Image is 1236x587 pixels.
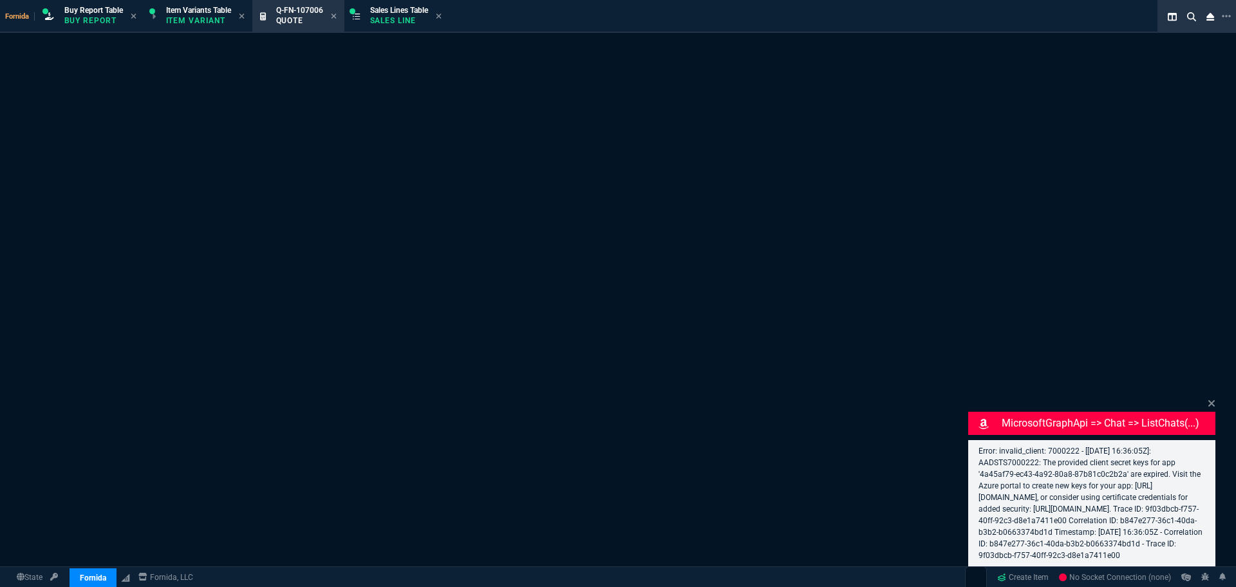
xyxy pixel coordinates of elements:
[1182,9,1201,24] nx-icon: Search
[1002,416,1213,431] p: MicrosoftGraphApi => chat => listChats(...)
[64,6,123,15] span: Buy Report Table
[64,15,123,26] p: Buy Report
[131,12,136,22] nx-icon: Close Tab
[276,15,323,26] p: Quote
[370,6,428,15] span: Sales Lines Table
[46,572,62,583] a: API TOKEN
[135,572,197,583] a: msbcCompanyName
[5,12,35,21] span: Fornida
[1163,9,1182,24] nx-icon: Split Panels
[1222,10,1231,23] nx-icon: Open New Tab
[331,12,337,22] nx-icon: Close Tab
[370,15,428,26] p: Sales Line
[979,445,1205,561] p: Error: invalid_client: 7000222 - [[DATE] 16:36:05Z]: AADSTS7000222: The provided client secret ke...
[1059,573,1171,582] span: No Socket Connection (none)
[13,572,46,583] a: Global State
[239,12,245,22] nx-icon: Close Tab
[276,6,323,15] span: Q-FN-107006
[992,568,1054,587] a: Create Item
[166,15,230,26] p: Item Variant
[1201,9,1219,24] nx-icon: Close Workbench
[166,6,231,15] span: Item Variants Table
[436,12,442,22] nx-icon: Close Tab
